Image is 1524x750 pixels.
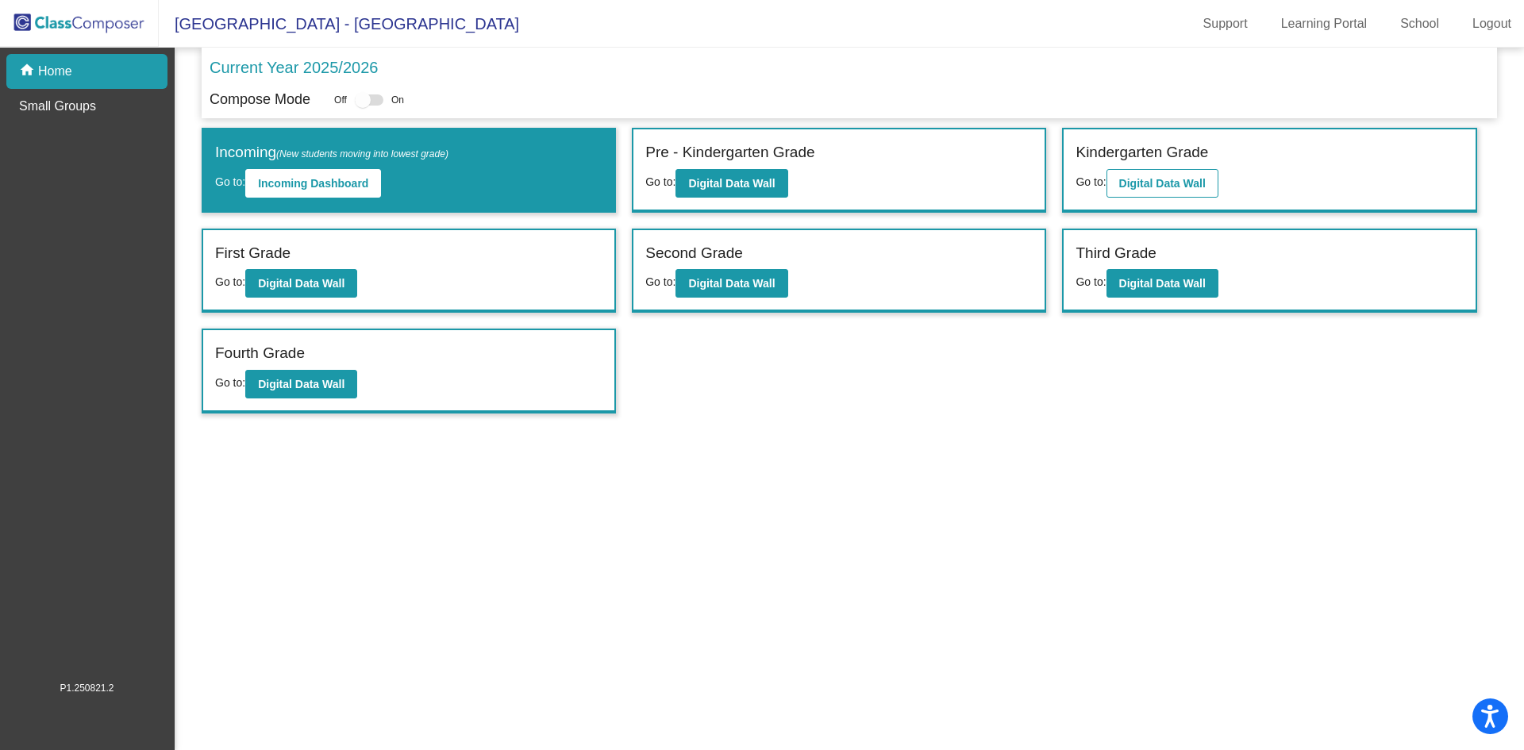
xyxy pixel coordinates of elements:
span: Go to: [1076,275,1106,288]
span: [GEOGRAPHIC_DATA] - [GEOGRAPHIC_DATA] [159,11,519,37]
span: Go to: [645,275,675,288]
a: Support [1191,11,1260,37]
span: Off [334,93,347,107]
p: Small Groups [19,97,96,116]
b: Digital Data Wall [258,378,344,390]
b: Digital Data Wall [258,277,344,290]
a: Learning Portal [1268,11,1380,37]
span: Go to: [215,376,245,389]
b: Digital Data Wall [1119,277,1206,290]
button: Digital Data Wall [1106,169,1218,198]
span: (New students moving into lowest grade) [276,148,448,160]
p: Home [38,62,72,81]
a: School [1387,11,1452,37]
button: Incoming Dashboard [245,169,381,198]
a: Logout [1460,11,1524,37]
p: Compose Mode [210,89,310,110]
span: On [391,93,404,107]
label: First Grade [215,242,291,265]
b: Incoming Dashboard [258,177,368,190]
label: Second Grade [645,242,743,265]
button: Digital Data Wall [1106,269,1218,298]
label: Kindergarten Grade [1076,141,1208,164]
span: Go to: [1076,175,1106,188]
button: Digital Data Wall [245,269,357,298]
span: Go to: [645,175,675,188]
b: Digital Data Wall [1119,177,1206,190]
label: Fourth Grade [215,342,305,365]
button: Digital Data Wall [675,169,787,198]
label: Pre - Kindergarten Grade [645,141,814,164]
b: Digital Data Wall [688,277,775,290]
p: Current Year 2025/2026 [210,56,378,79]
button: Digital Data Wall [245,370,357,398]
label: Incoming [215,141,448,164]
button: Digital Data Wall [675,269,787,298]
mat-icon: home [19,62,38,81]
label: Third Grade [1076,242,1156,265]
b: Digital Data Wall [688,177,775,190]
span: Go to: [215,275,245,288]
span: Go to: [215,175,245,188]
